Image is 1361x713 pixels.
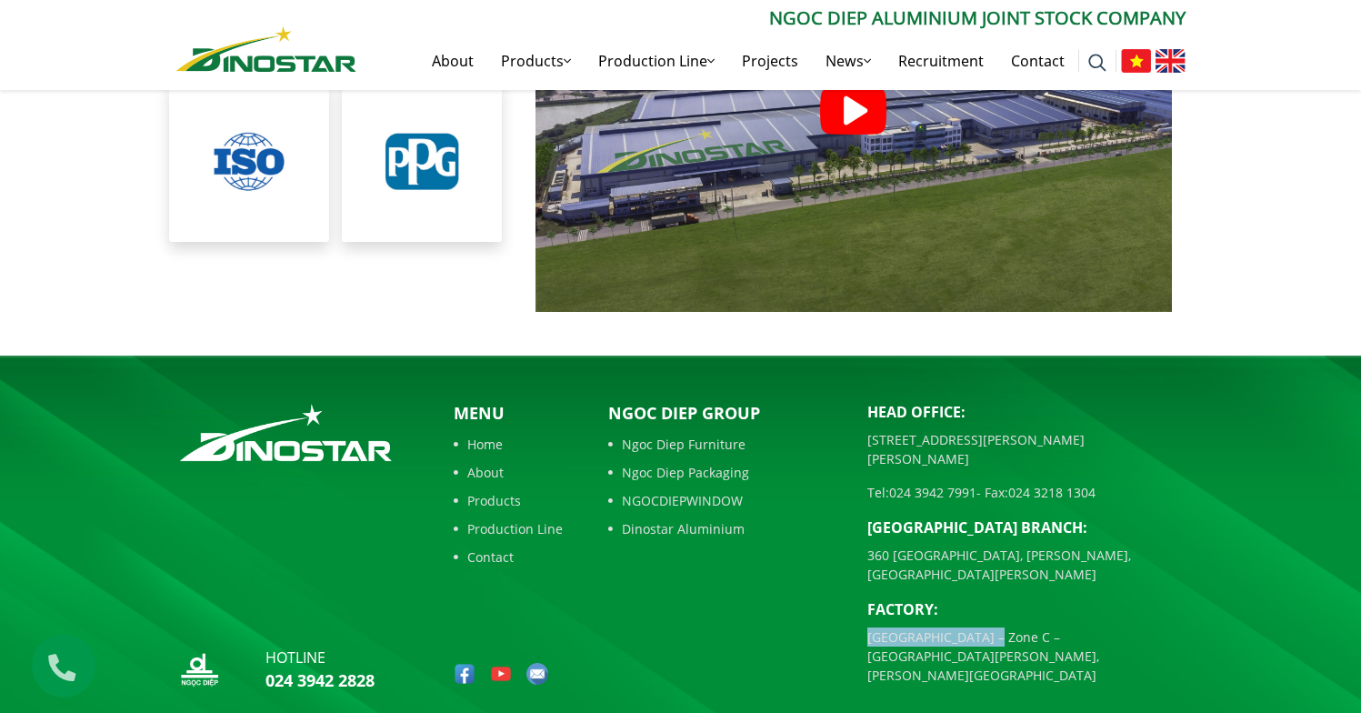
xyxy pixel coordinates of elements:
a: Ngoc Diep Packaging [608,463,840,482]
p: Factory: [867,598,1186,620]
a: Products [454,491,563,510]
p: Tel: - Fax: [867,483,1186,502]
img: logo_footer [176,401,395,465]
p: 360 [GEOGRAPHIC_DATA], [PERSON_NAME], [GEOGRAPHIC_DATA][PERSON_NAME] [867,546,1186,584]
a: About [418,32,487,90]
img: Nhôm Dinostar [176,26,356,72]
a: Dinostar Aluminium [608,519,840,538]
a: 024 3942 2828 [265,669,375,691]
a: Nhôm Dinostar [176,23,356,71]
a: Recruitment [885,32,997,90]
p: Ngoc Diep Aluminium Joint Stock Company [356,5,1186,32]
a: Projects [728,32,812,90]
a: Production Line [585,32,728,90]
a: News [812,32,885,90]
a: Products [487,32,585,90]
a: Home [454,435,563,454]
a: Contact [997,32,1078,90]
img: Tiếng Việt [1121,49,1151,73]
a: Ngoc Diep Furniture [608,435,840,454]
a: About [454,463,563,482]
p: [STREET_ADDRESS][PERSON_NAME][PERSON_NAME] [867,430,1186,468]
a: 024 3942 7991 [889,484,976,501]
a: 024 3218 1304 [1008,484,1096,501]
a: NGOCDIEPWINDOW [608,491,840,510]
img: search [1088,54,1106,72]
p: Ngoc Diep Group [608,401,840,426]
img: English [1156,49,1186,73]
p: [GEOGRAPHIC_DATA] BRANCH: [867,517,1186,538]
a: Production Line [454,519,563,538]
p: Head Office: [867,401,1186,423]
p: [GEOGRAPHIC_DATA] – Zone C – [GEOGRAPHIC_DATA][PERSON_NAME], [PERSON_NAME][GEOGRAPHIC_DATA] [867,628,1186,685]
a: Contact [454,547,563,567]
img: logo_nd_footer [176,647,222,692]
p: Menu [454,401,563,426]
p: hotline [265,647,375,668]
